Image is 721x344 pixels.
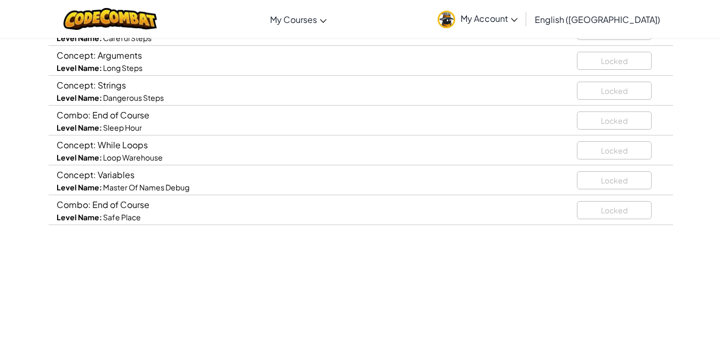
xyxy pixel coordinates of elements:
[103,63,142,73] span: Long Steps
[103,93,164,102] span: Dangerous Steps
[57,79,126,91] span: Concept: Strings
[57,139,148,150] span: Concept: While Loops
[265,5,332,34] a: My Courses
[103,33,152,43] span: Careful Steps
[535,14,660,25] span: English ([GEOGRAPHIC_DATA])
[103,212,141,222] span: Safe Place
[57,109,149,121] span: Combo: End of Course
[57,63,102,73] strong: Level Name:
[57,212,102,222] strong: Level Name:
[438,11,455,28] img: avatar
[461,13,518,24] span: My Account
[57,169,134,180] span: Concept: Variables
[57,199,149,210] span: Combo: End of Course
[57,182,102,192] strong: Level Name:
[103,123,142,132] span: Sleep Hour
[270,14,317,25] span: My Courses
[529,5,665,34] a: English ([GEOGRAPHIC_DATA])
[57,33,102,43] strong: Level Name:
[432,2,523,36] a: My Account
[103,153,163,162] span: Loop Warehouse
[57,153,102,162] strong: Level Name:
[57,50,142,61] span: Concept: Arguments
[64,8,157,30] img: CodeCombat logo
[57,93,102,102] strong: Level Name:
[57,123,102,132] strong: Level Name:
[103,182,189,192] span: Master Of Names Debug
